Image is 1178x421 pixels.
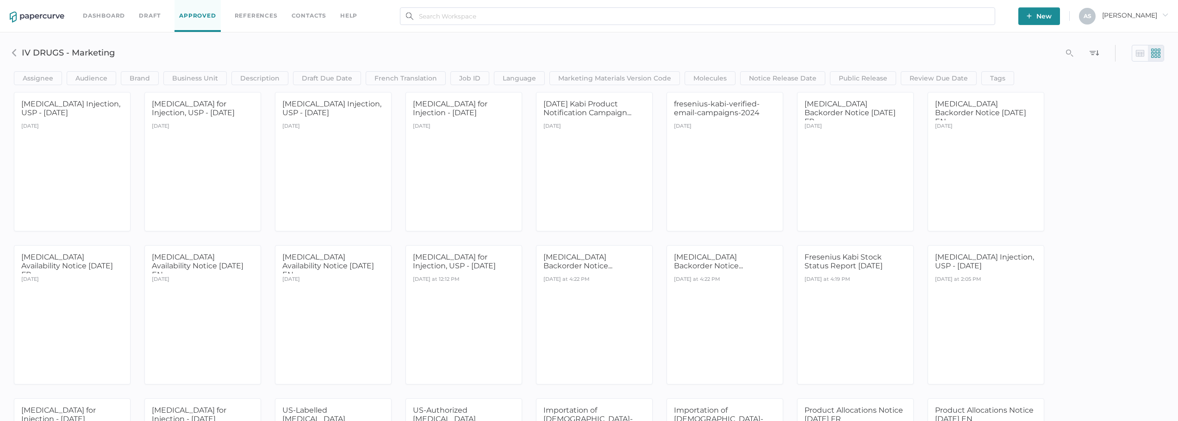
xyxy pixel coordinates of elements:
span: Job ID [459,72,480,85]
div: [DATE] [21,120,39,134]
span: [MEDICAL_DATA] for Injection - [DATE] [413,99,487,117]
img: thumb-nail-view-green.8bd57d9d.svg [1151,49,1160,58]
div: [DATE] [413,120,430,134]
span: Description [240,72,280,85]
button: Brand [121,71,159,85]
span: Brand [130,72,150,85]
img: papercurve-logo-colour.7244d18c.svg [10,12,64,23]
span: fresenius-kabi-verified-email-campaigns-2024 [674,99,760,117]
button: Draft Due Date [293,71,361,85]
div: help [340,11,357,21]
div: [DATE] at 12:12 PM [413,273,460,287]
div: [DATE] at 4:22 PM [543,273,590,287]
img: plus-white.e19ec114.svg [1027,13,1032,19]
button: Business Unit [163,71,227,85]
div: [DATE] at 4:19 PM [804,273,850,287]
span: [MEDICAL_DATA] Backorder Notice [DATE] FR [804,99,896,126]
span: Business Unit [172,72,218,85]
button: Marketing Materials Version Code [549,71,680,85]
div: [DATE] [282,273,300,287]
span: [MEDICAL_DATA] Injection, USP - [DATE] [282,99,381,117]
img: search.bf03fe8b.svg [406,12,413,20]
div: [DATE] at 2:05 PM [935,273,981,287]
span: Assignee [23,72,53,85]
div: [DATE] [152,273,169,287]
img: sort_icon [1090,48,1099,57]
span: Fresenius Kabi Stock Status Report [DATE] [804,253,883,270]
span: [MEDICAL_DATA] Backorder Notice [DATE] EN [935,99,1026,126]
span: Review Due Date [910,72,968,85]
span: French Translation [374,72,437,85]
span: Marketing Materials Version Code [558,72,671,85]
button: Assignee [14,71,62,85]
button: Description [231,71,288,85]
span: [MEDICAL_DATA] Backorder Notice... [674,253,743,270]
img: XASAF+g4Z51Wu6mYVMFQmC4SJJkn52YCxeJ13i3apR5QvEYKxDChqssPZdFsnwcCNBzyW2MeRDXBrBOCs+gZ7YR4YN7M4TyPI... [11,49,18,56]
button: French Translation [366,71,446,85]
div: [DATE] [804,120,822,134]
span: [PERSON_NAME] [1102,11,1168,19]
button: Tags [981,71,1014,85]
span: Notice Release Date [749,72,816,85]
span: [MEDICAL_DATA] Backorder Notice... [543,253,612,270]
span: Audience [75,72,107,85]
a: References [235,11,278,21]
div: [DATE] [152,120,169,134]
img: table-view.2010dd40.svg [1135,49,1145,58]
span: [DATE] Kabi Product Notification Campaign... [543,99,631,117]
a: Contacts [292,11,326,21]
span: Draft Due Date [302,72,352,85]
span: A S [1084,12,1091,19]
button: New [1018,7,1060,25]
span: [MEDICAL_DATA] Injection, USP - [DATE] [935,253,1034,270]
div: [DATE] [282,120,300,134]
a: Dashboard [83,11,125,21]
i: search_left [1066,50,1073,57]
a: Draft [139,11,161,21]
button: Audience [67,71,116,85]
span: [MEDICAL_DATA] Injection, USP - [DATE] [21,99,120,117]
span: [MEDICAL_DATA] Availability Notice [DATE] EN [152,253,243,279]
span: [MEDICAL_DATA] Availability Notice [DATE] FR [21,253,113,279]
div: [DATE] [543,120,561,134]
span: New [1027,7,1052,25]
input: Search Workspace [400,7,995,25]
span: Language [503,72,536,85]
button: Notice Release Date [740,71,825,85]
span: Molecules [693,72,727,85]
div: [DATE] [674,120,692,134]
span: Tags [990,72,1005,85]
span: Public Release [839,72,887,85]
span: [MEDICAL_DATA] for Injection, USP - [DATE] [152,99,235,117]
button: Molecules [685,71,735,85]
button: Job ID [450,71,489,85]
div: [DATE] at 4:22 PM [674,273,720,287]
span: [MEDICAL_DATA] for Injection, USP - [DATE] [413,253,496,270]
button: Review Due Date [901,71,977,85]
span: [MEDICAL_DATA] Availability Notice [DATE] EN [282,253,374,279]
button: Language [494,71,545,85]
h3: IV DRUGS - Marketing [22,48,809,58]
i: arrow_right [1162,12,1168,18]
button: Public Release [830,71,896,85]
div: [DATE] [21,273,39,287]
div: [DATE] [935,120,953,134]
